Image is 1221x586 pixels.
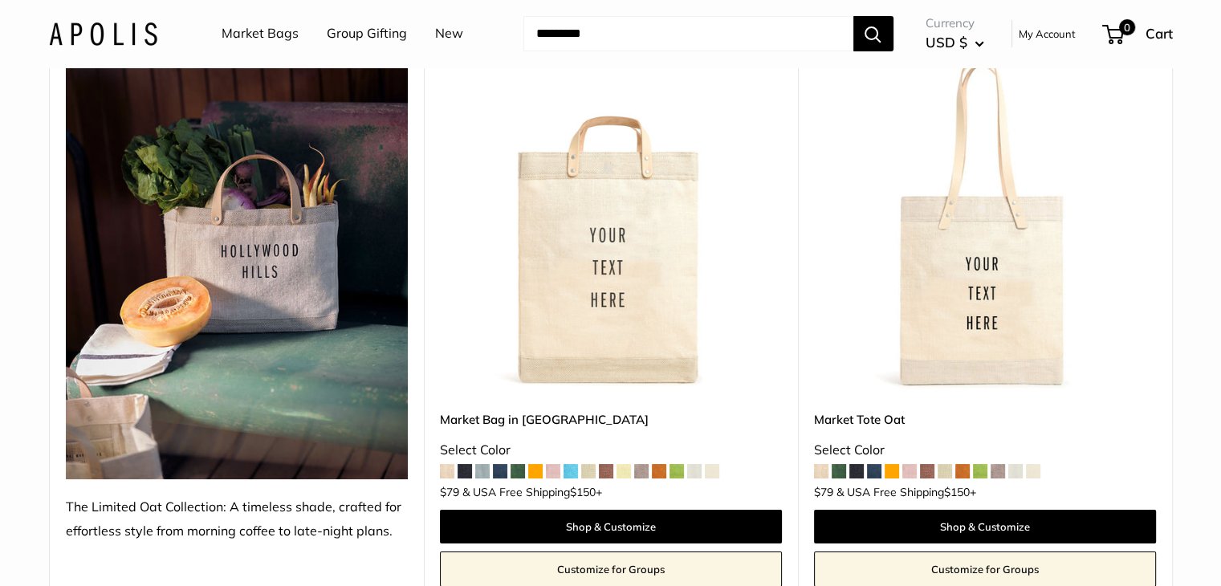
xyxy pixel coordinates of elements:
[440,510,782,543] a: Shop & Customize
[1104,21,1173,47] a: 0 Cart
[1019,24,1076,43] a: My Account
[440,52,782,394] a: Market Bag in OatMarket Bag in Oat
[440,438,782,462] div: Select Color
[570,485,596,499] span: $150
[49,22,157,45] img: Apolis
[327,22,407,46] a: Group Gifting
[440,52,782,394] img: Market Bag in Oat
[814,510,1156,543] a: Shop & Customize
[814,438,1156,462] div: Select Color
[462,486,602,498] span: & USA Free Shipping +
[926,12,984,35] span: Currency
[836,486,976,498] span: & USA Free Shipping +
[66,495,408,543] div: The Limited Oat Collection: A timeless shade, crafted for effortless style from morning coffee to...
[440,410,782,429] a: Market Bag in [GEOGRAPHIC_DATA]
[814,52,1156,394] a: Market Tote OatMarket Tote Oat
[523,16,853,51] input: Search...
[1146,25,1173,42] span: Cart
[926,30,984,55] button: USD $
[926,34,967,51] span: USD $
[814,485,833,499] span: $79
[944,485,970,499] span: $150
[853,16,893,51] button: Search
[814,410,1156,429] a: Market Tote Oat
[1118,19,1134,35] span: 0
[440,485,459,499] span: $79
[435,22,463,46] a: New
[222,22,299,46] a: Market Bags
[814,52,1156,394] img: Market Tote Oat
[66,52,408,480] img: The Limited Oat Collection: A timeless shade, crafted for effortless style from morning coffee to...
